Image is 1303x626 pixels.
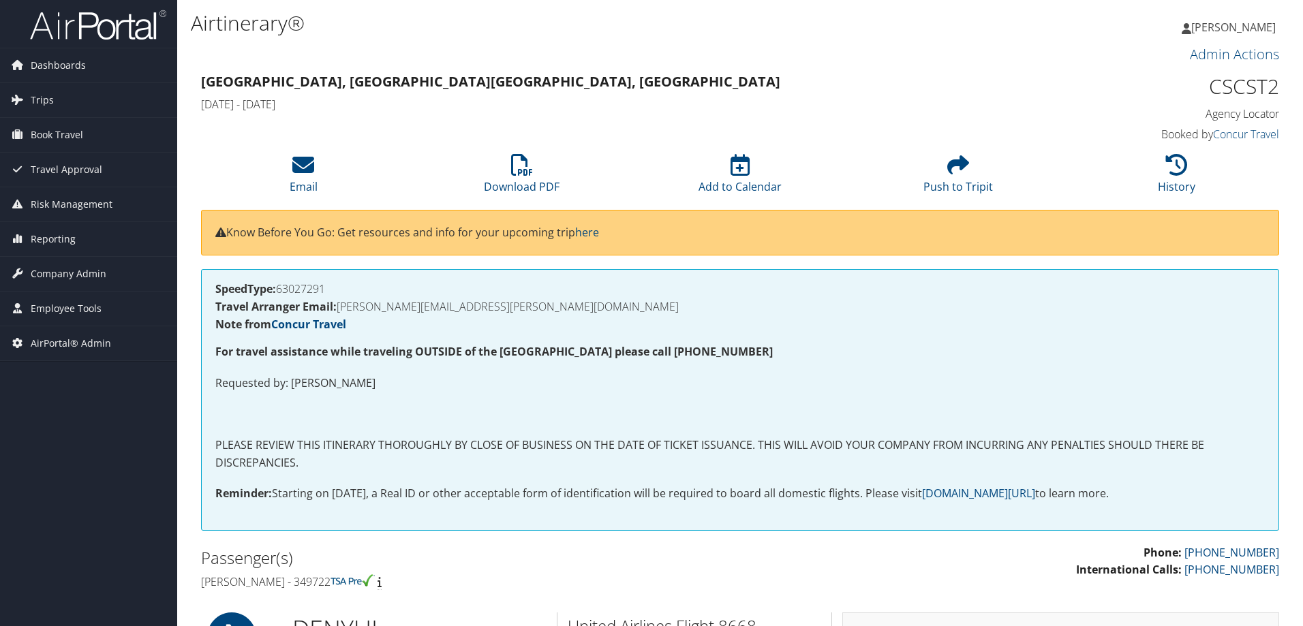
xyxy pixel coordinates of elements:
[31,326,111,360] span: AirPortal® Admin
[31,153,102,187] span: Travel Approval
[1191,20,1276,35] span: [PERSON_NAME]
[215,224,1265,242] p: Know Before You Go: Get resources and info for your upcoming trip
[1025,127,1279,142] h4: Booked by
[201,97,1005,112] h4: [DATE] - [DATE]
[331,574,375,586] img: tsa-precheck.png
[922,486,1035,501] a: [DOMAIN_NAME][URL]
[201,72,780,91] strong: [GEOGRAPHIC_DATA], [GEOGRAPHIC_DATA] [GEOGRAPHIC_DATA], [GEOGRAPHIC_DATA]
[1184,562,1279,577] a: [PHONE_NUMBER]
[1184,545,1279,560] a: [PHONE_NUMBER]
[31,118,83,152] span: Book Travel
[484,161,559,194] a: Download PDF
[1076,562,1182,577] strong: International Calls:
[290,161,318,194] a: Email
[31,257,106,291] span: Company Admin
[699,161,782,194] a: Add to Calendar
[1182,7,1289,48] a: [PERSON_NAME]
[215,437,1265,471] p: PLEASE REVIEW THIS ITINERARY THOROUGHLY BY CLOSE OF BUSINESS ON THE DATE OF TICKET ISSUANCE. THIS...
[575,225,599,240] a: here
[1144,545,1182,560] strong: Phone:
[1158,161,1195,194] a: History
[1190,45,1279,63] a: Admin Actions
[31,48,86,82] span: Dashboards
[201,546,730,569] h2: Passenger(s)
[1213,127,1279,142] a: Concur Travel
[923,161,993,194] a: Push to Tripit
[271,317,346,332] a: Concur Travel
[31,83,54,117] span: Trips
[30,9,166,41] img: airportal-logo.png
[215,299,337,314] strong: Travel Arranger Email:
[31,187,112,221] span: Risk Management
[215,281,276,296] strong: SpeedType:
[215,486,272,501] strong: Reminder:
[215,344,773,359] strong: For travel assistance while traveling OUTSIDE of the [GEOGRAPHIC_DATA] please call [PHONE_NUMBER]
[201,574,730,589] h4: [PERSON_NAME] - 349722
[215,485,1265,503] p: Starting on [DATE], a Real ID or other acceptable form of identification will be required to boar...
[215,301,1265,312] h4: [PERSON_NAME][EMAIL_ADDRESS][PERSON_NAME][DOMAIN_NAME]
[215,317,346,332] strong: Note from
[215,375,1265,392] p: Requested by: [PERSON_NAME]
[1025,106,1279,121] h4: Agency Locator
[191,9,923,37] h1: Airtinerary®
[31,292,102,326] span: Employee Tools
[31,222,76,256] span: Reporting
[215,283,1265,294] h4: 63027291
[1025,72,1279,101] h1: CSCST2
